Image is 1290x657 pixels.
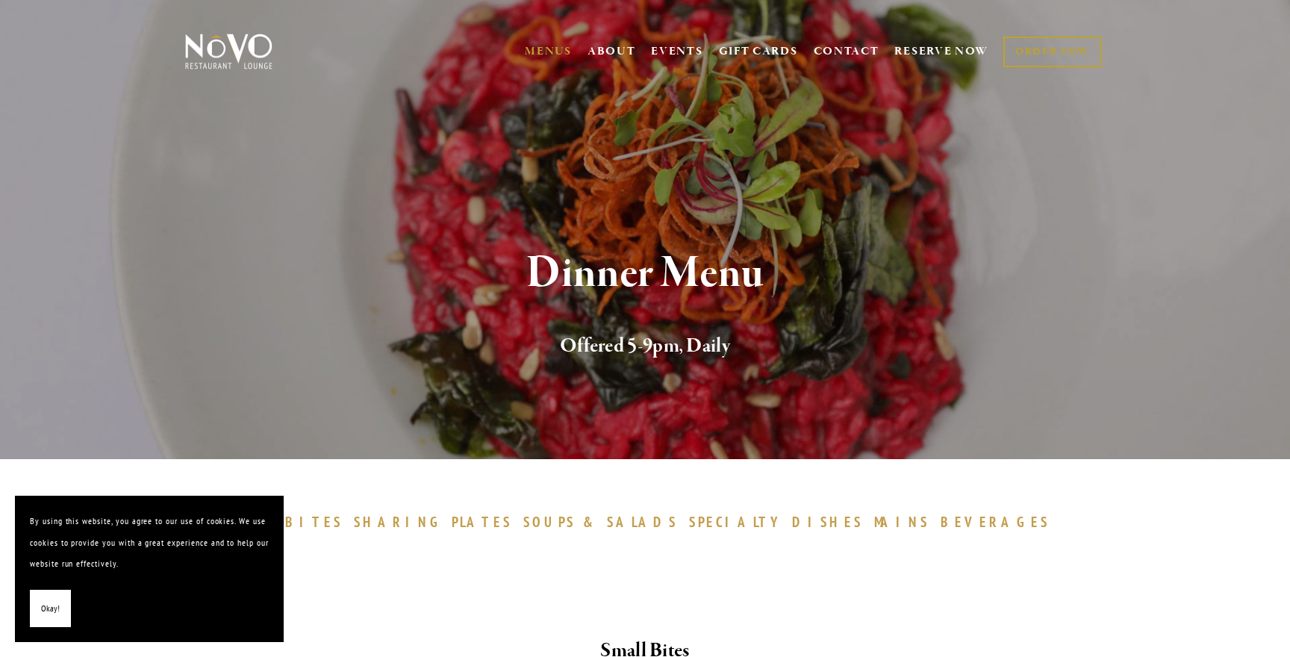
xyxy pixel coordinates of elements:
[689,513,870,531] a: SPECIALTYDISHES
[354,513,520,531] a: SHARINGPLATES
[651,44,702,59] a: EVENTS
[941,513,1057,531] a: BEVERAGES
[30,590,71,628] button: Okay!
[719,37,798,66] a: GIFT CARDS
[607,513,679,531] span: SALADS
[15,496,284,642] section: Cookie banner
[523,513,685,531] a: SOUPS&SALADS
[1003,37,1101,67] a: ORDER NOW
[182,33,275,70] img: Novo Restaurant &amp; Lounge
[874,513,930,531] span: MAINS
[792,513,863,531] span: DISHES
[285,513,343,531] span: BITES
[588,44,636,59] a: ABOUT
[583,513,599,531] span: &
[210,249,1080,298] h1: Dinner Menu
[525,44,572,59] a: MENUS
[941,513,1050,531] span: BEVERAGES
[233,513,350,531] a: SMALLBITES
[41,598,60,620] span: Okay!
[210,331,1080,362] h2: Offered 5-9pm, Daily
[894,37,988,66] a: RESERVE NOW
[523,513,576,531] span: SOUPS
[814,37,879,66] a: CONTACT
[354,513,445,531] span: SHARING
[30,511,269,575] p: By using this website, you agree to our use of cookies. We use cookies to provide you with a grea...
[452,513,512,531] span: PLATES
[874,513,938,531] a: MAINS
[689,513,785,531] span: SPECIALTY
